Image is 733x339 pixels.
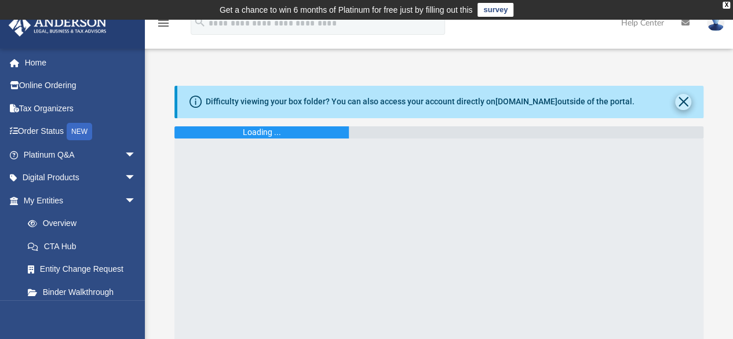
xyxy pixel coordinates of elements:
span: arrow_drop_down [125,166,148,190]
button: Close [675,94,691,110]
a: My Entitiesarrow_drop_down [8,189,154,212]
div: NEW [67,123,92,140]
a: Tax Organizers [8,97,154,120]
i: search [194,16,206,28]
span: arrow_drop_down [125,189,148,213]
a: Platinum Q&Aarrow_drop_down [8,143,154,166]
a: survey [477,3,513,17]
img: Anderson Advisors Platinum Portal [5,14,110,37]
a: Order StatusNEW [8,120,154,144]
a: Digital Productsarrow_drop_down [8,166,154,189]
span: arrow_drop_down [125,143,148,167]
a: [DOMAIN_NAME] [495,97,557,106]
i: menu [156,16,170,30]
a: Binder Walkthrough [16,280,154,304]
a: CTA Hub [16,235,154,258]
div: close [723,2,730,9]
a: Overview [16,212,154,235]
div: Loading ... [242,126,280,138]
a: Home [8,51,154,74]
a: Entity Change Request [16,258,154,281]
div: Get a chance to win 6 months of Platinum for free just by filling out this [220,3,473,17]
div: Difficulty viewing your box folder? You can also access your account directly on outside of the p... [206,96,634,108]
img: User Pic [707,14,724,31]
a: Online Ordering [8,74,154,97]
a: menu [156,22,170,30]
